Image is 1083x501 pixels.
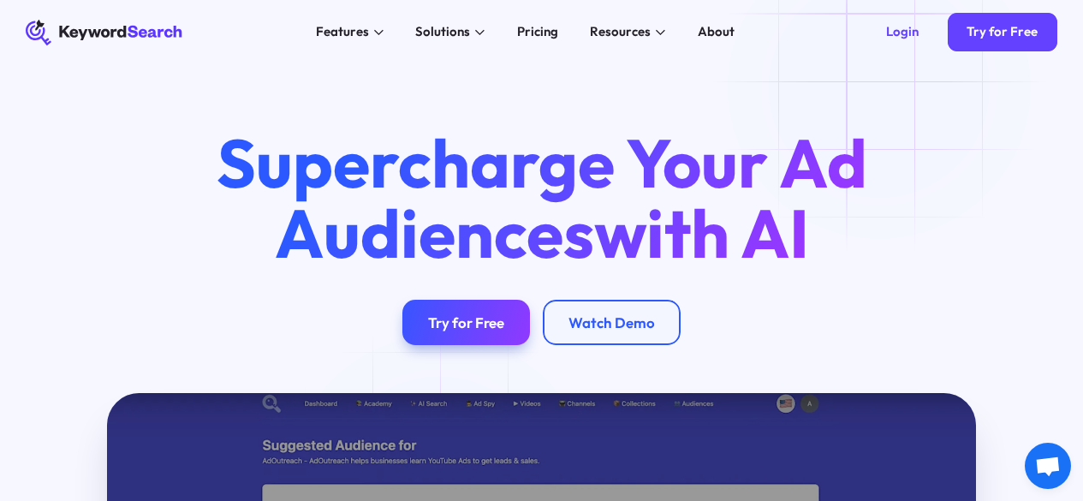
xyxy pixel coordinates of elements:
[594,190,809,276] span: with AI
[590,22,651,42] div: Resources
[568,313,655,331] div: Watch Demo
[402,300,530,345] a: Try for Free
[1025,443,1071,489] a: Open chat
[508,20,568,45] a: Pricing
[428,313,504,331] div: Try for Free
[187,128,895,268] h1: Supercharge Your Ad Audiences
[688,20,745,45] a: About
[886,24,919,40] div: Login
[948,13,1057,51] a: Try for Free
[517,22,558,42] div: Pricing
[415,22,470,42] div: Solutions
[698,22,735,42] div: About
[867,13,938,51] a: Login
[967,24,1038,40] div: Try for Free
[316,22,369,42] div: Features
